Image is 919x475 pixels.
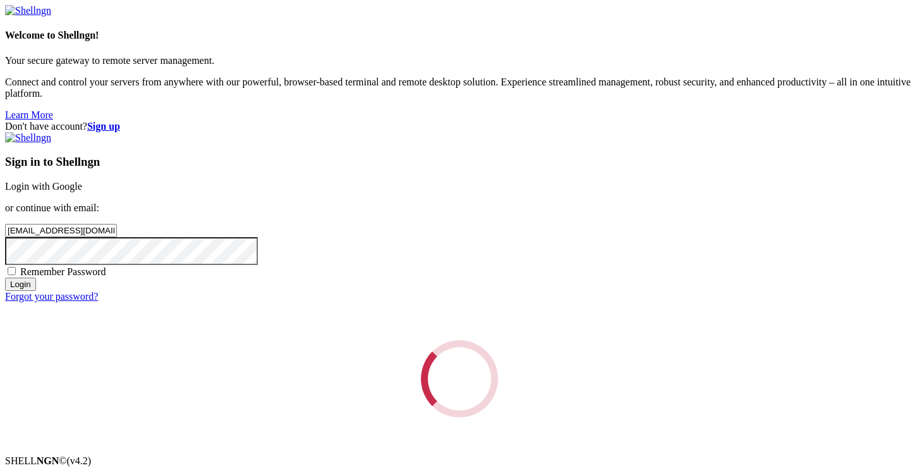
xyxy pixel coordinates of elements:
[5,202,914,214] p: or continue with email:
[20,266,106,277] span: Remember Password
[87,121,120,132] a: Sign up
[5,55,914,66] p: Your secure gateway to remote server management.
[5,455,91,466] span: SHELL ©
[5,121,914,132] div: Don't have account?
[5,224,117,237] input: Email address
[5,30,914,41] h4: Welcome to Shellngn!
[5,5,51,16] img: Shellngn
[5,291,98,302] a: Forgot your password?
[413,332,506,425] div: Loading...
[8,267,16,275] input: Remember Password
[67,455,92,466] span: 4.2.0
[5,155,914,169] h3: Sign in to Shellngn
[5,109,53,120] a: Learn More
[5,278,36,291] input: Login
[5,77,914,99] p: Connect and control your servers from anywhere with our powerful, browser-based terminal and remo...
[37,455,59,466] b: NGN
[5,132,51,144] img: Shellngn
[5,181,82,192] a: Login with Google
